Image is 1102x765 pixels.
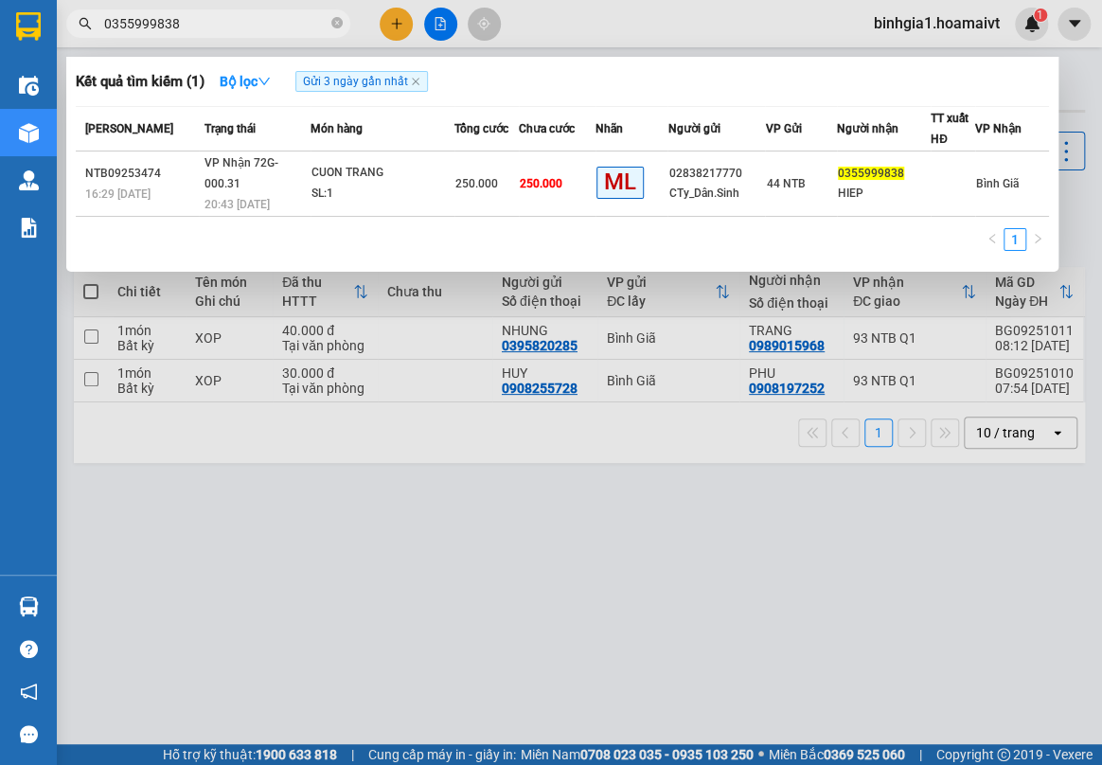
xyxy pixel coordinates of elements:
[1004,228,1026,251] li: 1
[19,76,39,96] img: warehouse-icon
[766,177,805,190] span: 44 NTB
[976,177,1019,190] span: Bình Giã
[520,177,562,190] span: 250.000
[1004,229,1025,250] a: 1
[975,122,1022,135] span: VP Nhận
[19,596,39,616] img: warehouse-icon
[16,12,41,41] img: logo-vxr
[519,122,575,135] span: Chưa cước
[295,71,428,92] span: Gửi 3 ngày gần nhất
[311,184,453,205] div: SL: 1
[595,122,623,135] span: Nhãn
[411,77,420,86] span: close
[19,123,39,143] img: warehouse-icon
[311,122,363,135] span: Món hàng
[331,15,343,33] span: close-circle
[1026,228,1049,251] button: right
[19,170,39,190] img: warehouse-icon
[455,177,498,190] span: 250.000
[454,122,508,135] span: Tổng cước
[981,228,1004,251] li: Previous Page
[258,75,271,88] span: down
[85,122,173,135] span: [PERSON_NAME]
[668,184,764,204] div: CTy_Dân.Sinh
[668,164,764,184] div: 02838217770
[596,167,644,198] span: ML
[20,683,38,701] span: notification
[220,74,271,89] strong: Bộ lọc
[765,122,801,135] span: VP Gửi
[204,122,255,135] span: Trạng thái
[667,122,720,135] span: Người gửi
[85,164,198,184] div: NTB09253474
[311,163,453,184] div: CUON TRANG
[1026,228,1049,251] li: Next Page
[76,72,204,92] h3: Kết quả tìm kiếm ( 1 )
[981,228,1004,251] button: left
[20,640,38,658] span: question-circle
[19,218,39,238] img: solution-icon
[204,66,286,97] button: Bộ lọcdown
[931,112,969,146] span: TT xuất HĐ
[20,725,38,743] span: message
[79,17,92,30] span: search
[331,17,343,28] span: close-circle
[204,198,269,211] span: 20:43 [DATE]
[838,184,930,204] div: HIEP
[986,233,998,244] span: left
[104,13,328,34] input: Tìm tên, số ĐT hoặc mã đơn
[838,167,904,180] span: 0355999838
[1032,233,1043,244] span: right
[837,122,898,135] span: Người nhận
[204,156,277,190] span: VP Nhận 72G-000.31
[85,187,151,201] span: 16:29 [DATE]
